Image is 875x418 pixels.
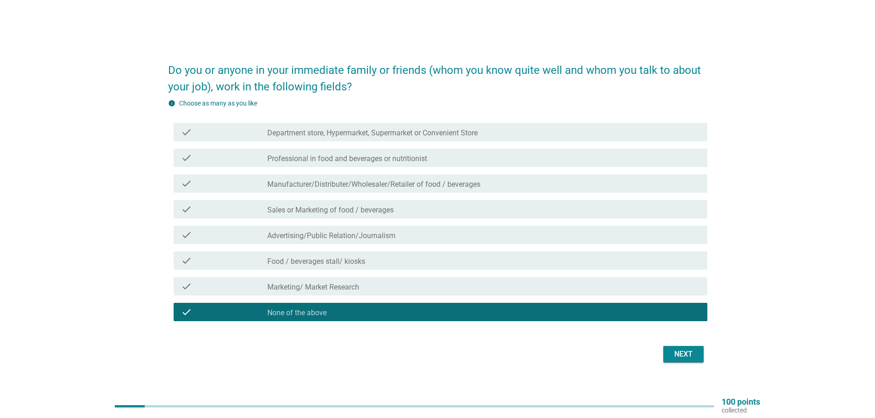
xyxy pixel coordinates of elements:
[267,308,327,318] label: None of the above
[267,128,478,138] label: Department store, Hypermarket, Supermarket or Convenient Store
[181,281,192,292] i: check
[179,100,257,107] label: Choose as many as you like
[168,100,175,107] i: info
[722,406,760,414] p: collected
[671,349,696,360] div: Next
[181,307,192,318] i: check
[181,178,192,189] i: check
[181,255,192,266] i: check
[181,204,192,215] i: check
[168,53,707,95] h2: Do you or anyone in your immediate family or friends (whom you know quite well and whom you talk ...
[181,152,192,163] i: check
[663,346,704,362] button: Next
[181,229,192,240] i: check
[267,231,395,240] label: Advertising/Public Relation/Journalism
[267,257,365,266] label: Food / beverages stall/ kiosks
[267,283,359,292] label: Marketing/ Market Research
[267,206,394,215] label: Sales or Marketing of food / beverages
[267,154,427,163] label: Professional in food and beverages or nutritionist
[181,127,192,138] i: check
[722,398,760,406] p: 100 points
[267,180,480,189] label: Manufacturer/Distributer/Wholesaler/Retailer of food / beverages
